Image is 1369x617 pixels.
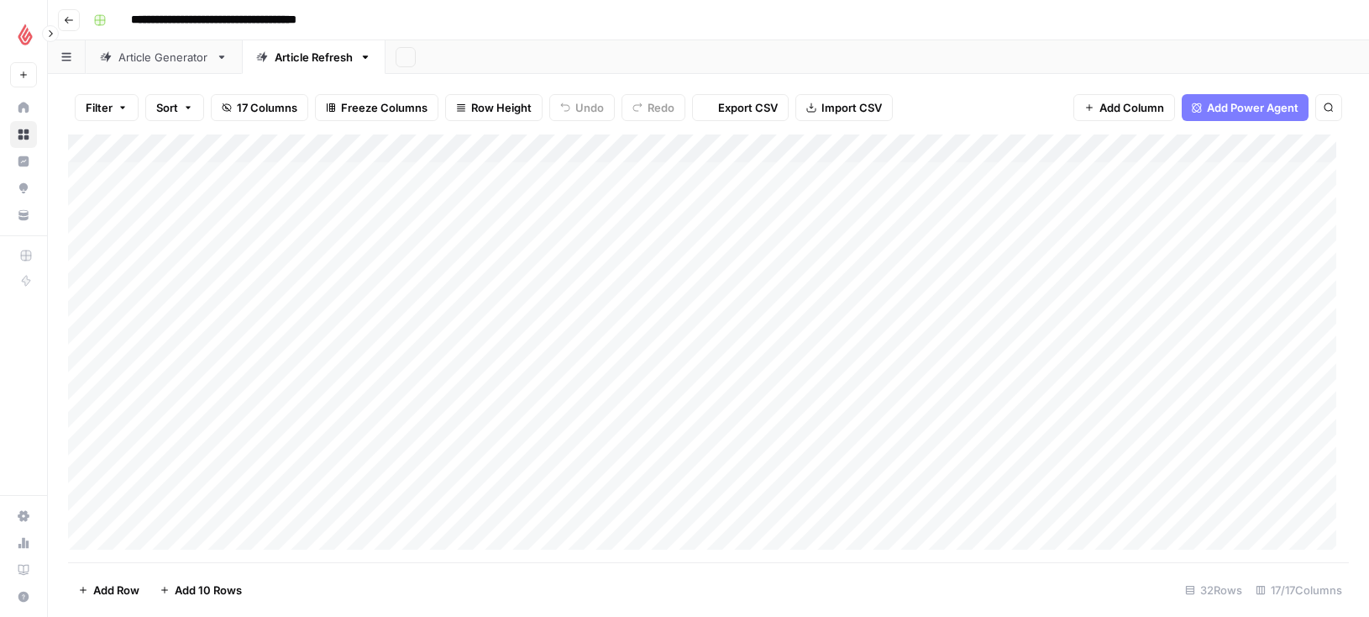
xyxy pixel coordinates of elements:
button: Add 10 Rows [149,577,252,604]
a: Settings [10,503,37,530]
span: Sort [156,99,178,116]
button: Undo [549,94,615,121]
img: Lightspeed Logo [10,19,40,50]
button: Sort [145,94,204,121]
div: Article Refresh [275,49,353,66]
a: Insights [10,148,37,175]
a: Article Generator [86,40,242,74]
button: Add Row [68,577,149,604]
a: Browse [10,121,37,148]
button: Export CSV [692,94,789,121]
a: Learning Hub [10,556,37,583]
span: Row Height [471,99,532,116]
span: Add 10 Rows [175,582,242,599]
div: 17/17 Columns [1249,577,1349,604]
span: Redo [648,99,674,116]
div: Article Generator [118,49,209,66]
button: Import CSV [795,94,893,121]
a: Article Refresh [242,40,386,74]
button: Filter [75,94,139,121]
span: Undo [575,99,604,116]
button: Row Height [445,94,543,121]
button: Workspace: Lightspeed [10,13,37,55]
div: 32 Rows [1178,577,1249,604]
button: Redo [622,94,685,121]
span: Freeze Columns [341,99,427,116]
a: Your Data [10,202,37,229]
span: Filter [86,99,113,116]
button: Add Column [1073,94,1175,121]
a: Home [10,94,37,121]
a: Usage [10,530,37,556]
button: Freeze Columns [315,94,438,121]
span: 17 Columns [237,99,297,116]
span: Add Column [1099,99,1164,116]
span: Add Row [93,582,139,599]
button: Help + Support [10,583,37,610]
span: Add Power Agent [1207,99,1298,116]
button: 17 Columns [211,94,308,121]
a: Opportunities [10,175,37,202]
span: Import CSV [821,99,882,116]
span: Export CSV [718,99,778,116]
button: Add Power Agent [1182,94,1309,121]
